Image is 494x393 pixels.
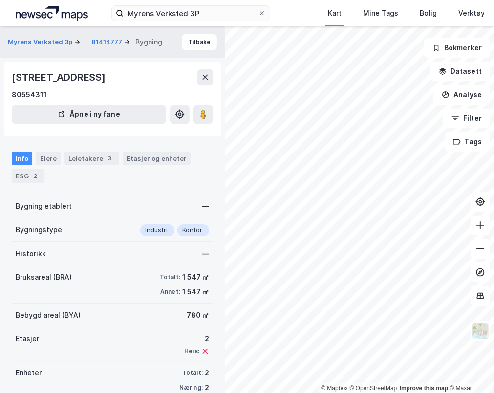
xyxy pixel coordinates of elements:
[16,309,81,321] div: Bebygd areal (BYA)
[16,271,72,283] div: Bruksareal (BRA)
[124,6,258,21] input: Søk på adresse, matrikkel, gårdeiere, leietakere eller personer
[202,200,209,212] div: —
[202,248,209,260] div: —
[187,309,209,321] div: 780 ㎡
[182,369,203,377] div: Totalt:
[182,271,209,283] div: 1 547 ㎡
[82,36,87,48] div: ...
[328,7,342,19] div: Kart
[16,367,42,379] div: Enheter
[182,34,217,50] button: Tilbake
[16,200,72,212] div: Bygning etablert
[127,154,187,163] div: Etasjer og enheter
[91,37,124,47] button: 81414777
[12,89,47,101] div: 80554311
[160,273,180,281] div: Totalt:
[433,85,490,105] button: Analyse
[16,248,46,260] div: Historikk
[184,348,199,355] div: Heis:
[363,7,398,19] div: Mine Tags
[321,385,348,392] a: Mapbox
[182,286,209,298] div: 1 547 ㎡
[179,384,203,392] div: Næring:
[31,171,41,181] div: 2
[443,109,490,128] button: Filter
[12,105,166,124] button: Åpne i ny fane
[458,7,485,19] div: Verktøy
[471,322,490,340] img: Z
[8,36,74,48] button: Myrens Verksted 3p
[135,36,162,48] div: Bygning
[184,333,209,345] div: 2
[12,169,44,183] div: ESG
[16,224,62,236] div: Bygningstype
[445,132,490,152] button: Tags
[350,385,397,392] a: OpenStreetMap
[445,346,494,393] iframe: Chat Widget
[424,38,490,58] button: Bokmerker
[205,367,209,379] div: 2
[105,153,115,163] div: 3
[420,7,437,19] div: Bolig
[16,6,88,21] img: logo.a4113a55bc3d86da70a041830d287a7e.svg
[12,152,32,165] div: Info
[430,62,490,81] button: Datasett
[36,152,61,165] div: Eiere
[400,385,448,392] a: Improve this map
[16,333,39,345] div: Etasjer
[160,288,180,296] div: Annet:
[64,152,119,165] div: Leietakere
[445,346,494,393] div: Kontrollprogram for chat
[12,69,107,85] div: [STREET_ADDRESS]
